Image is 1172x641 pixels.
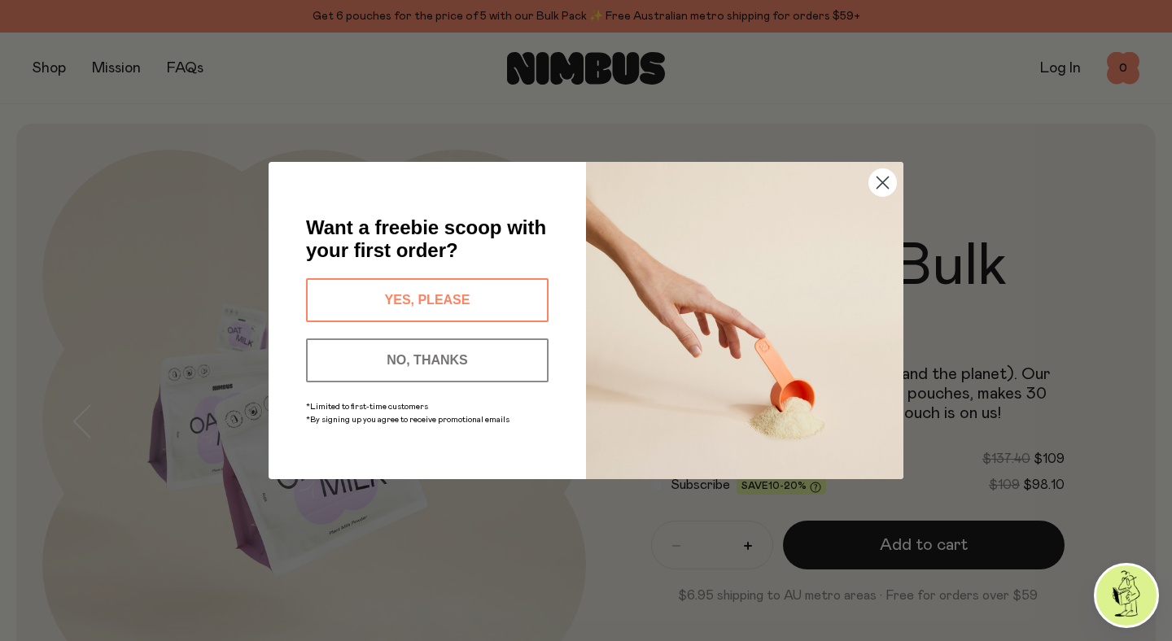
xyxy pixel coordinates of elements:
span: *Limited to first-time customers [306,403,428,411]
img: agent [1096,565,1157,626]
button: NO, THANKS [306,338,549,382]
span: *By signing up you agree to receive promotional emails [306,416,509,424]
img: c0d45117-8e62-4a02-9742-374a5db49d45.jpeg [586,162,903,479]
button: Close dialog [868,168,897,197]
span: Want a freebie scoop with your first order? [306,216,546,261]
button: YES, PLEASE [306,278,549,322]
